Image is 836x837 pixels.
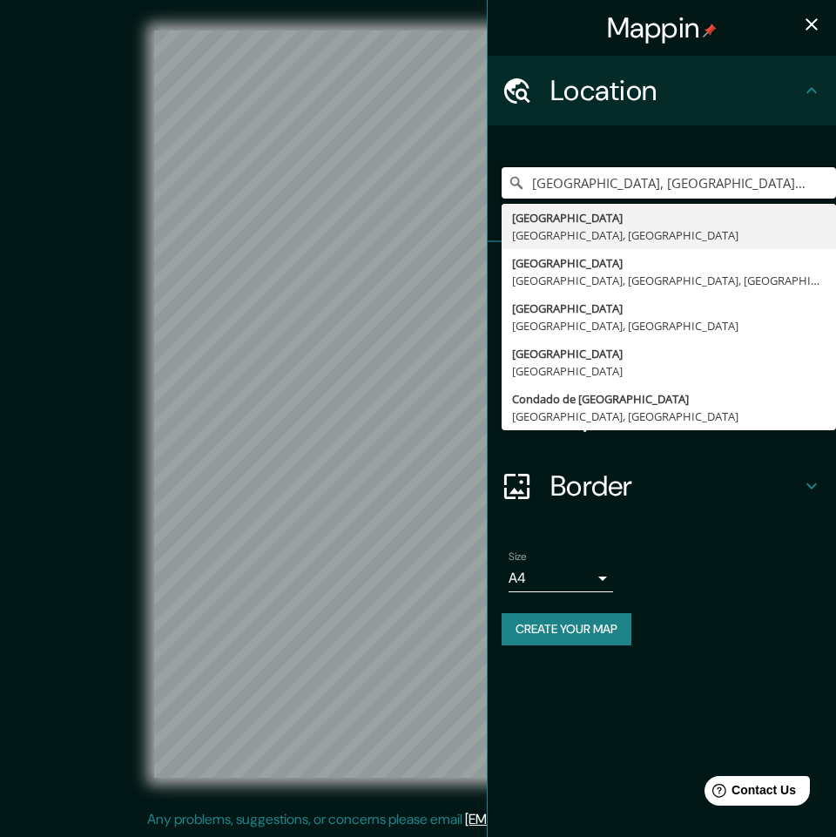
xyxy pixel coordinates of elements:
[488,242,836,312] div: Pins
[502,613,631,645] button: Create your map
[550,469,801,503] h4: Border
[488,381,836,451] div: Layout
[154,30,683,778] canvas: Map
[512,317,826,334] div: [GEOGRAPHIC_DATA], [GEOGRAPHIC_DATA]
[512,209,826,226] div: [GEOGRAPHIC_DATA]
[488,56,836,125] div: Location
[147,809,683,830] p: Any problems, suggestions, or concerns please email .
[681,769,817,818] iframe: Help widget launcher
[512,272,826,289] div: [GEOGRAPHIC_DATA], [GEOGRAPHIC_DATA], [GEOGRAPHIC_DATA]
[550,73,801,108] h4: Location
[607,10,718,45] h4: Mappin
[512,345,826,362] div: [GEOGRAPHIC_DATA]
[502,167,836,199] input: Pick your city or area
[703,24,717,37] img: pin-icon.png
[465,810,680,828] a: [EMAIL_ADDRESS][DOMAIN_NAME]
[488,312,836,381] div: Style
[512,226,826,244] div: [GEOGRAPHIC_DATA], [GEOGRAPHIC_DATA]
[512,362,826,380] div: [GEOGRAPHIC_DATA]
[509,564,613,592] div: A4
[512,254,826,272] div: [GEOGRAPHIC_DATA]
[488,451,836,521] div: Border
[512,390,826,408] div: Condado de [GEOGRAPHIC_DATA]
[509,550,527,564] label: Size
[512,408,826,425] div: [GEOGRAPHIC_DATA], [GEOGRAPHIC_DATA]
[550,399,801,434] h4: Layout
[512,300,826,317] div: [GEOGRAPHIC_DATA]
